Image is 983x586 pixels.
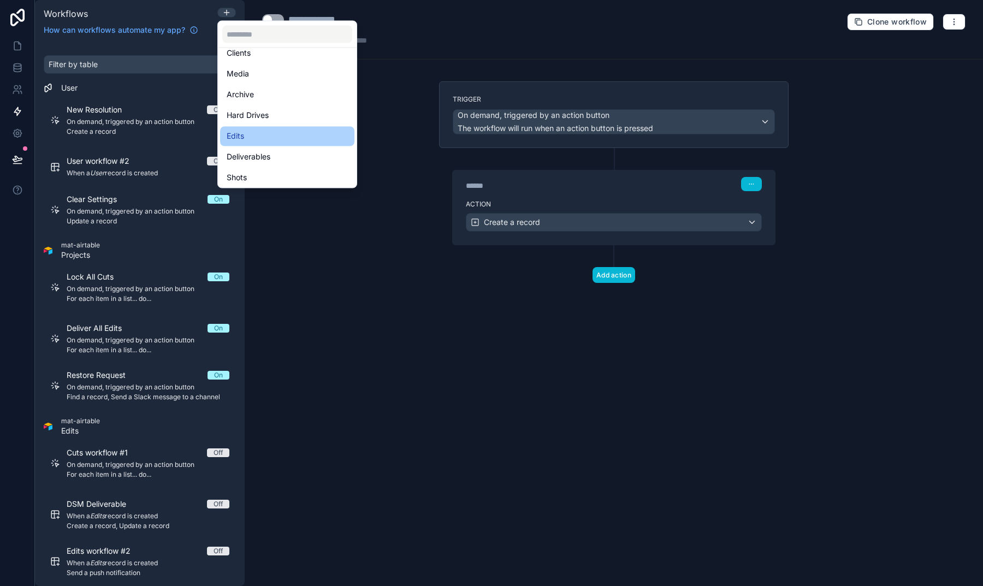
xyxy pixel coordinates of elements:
span: Deliverables [227,151,270,164]
span: Media [227,68,249,81]
span: Hard Drives [227,109,269,122]
span: Clients [227,47,251,60]
span: Archive [227,88,254,102]
span: Edits [227,130,244,143]
span: Shots [227,171,247,185]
